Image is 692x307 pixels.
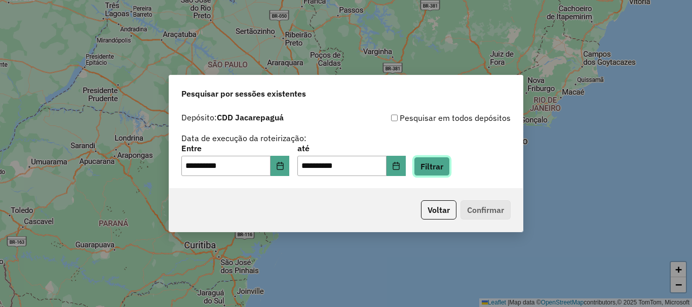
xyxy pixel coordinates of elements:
[346,112,511,124] div: Pesquisar em todos depósitos
[217,112,284,122] strong: CDD Jacarepaguá
[181,111,284,123] label: Depósito:
[271,156,290,176] button: Choose Date
[421,200,456,220] button: Voltar
[181,132,306,144] label: Data de execução da roteirização:
[181,87,306,100] span: Pesquisar por sessões existentes
[387,156,406,176] button: Choose Date
[181,142,289,154] label: Entre
[297,142,405,154] label: até
[414,157,450,176] button: Filtrar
